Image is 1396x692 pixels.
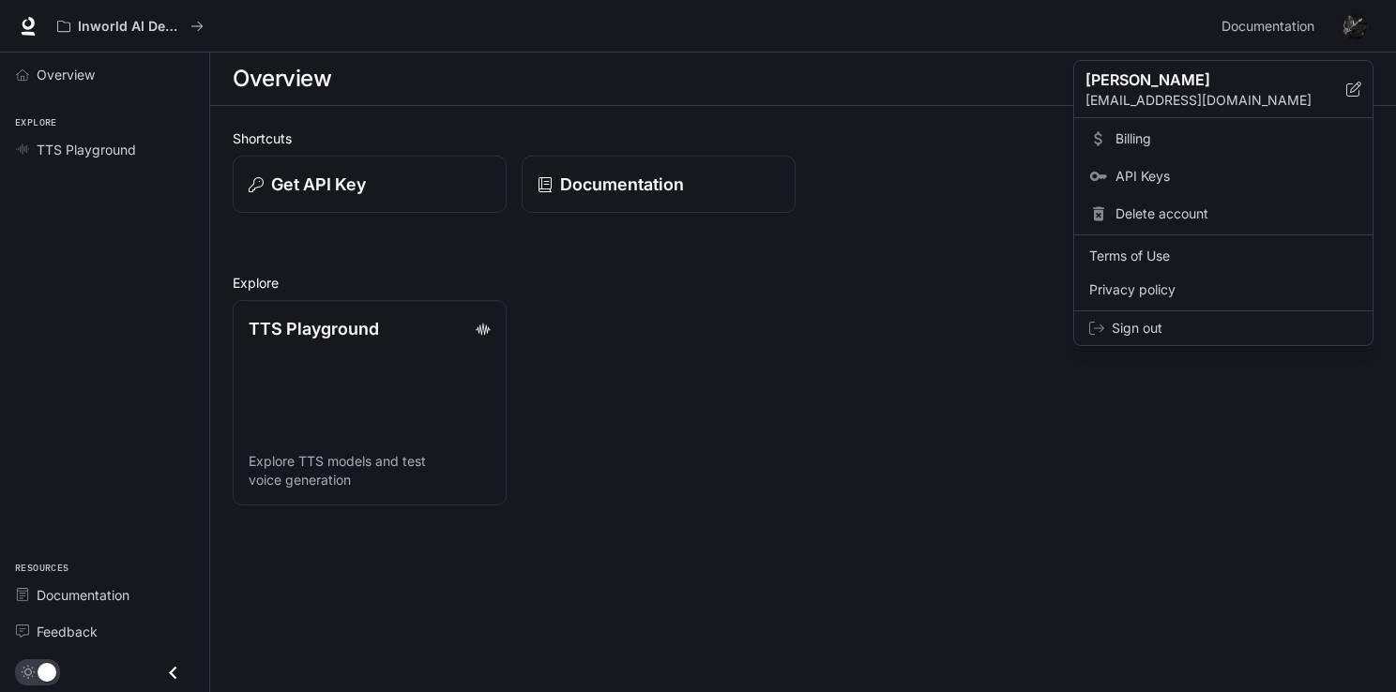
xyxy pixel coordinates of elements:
a: Terms of Use [1078,239,1369,273]
span: API Keys [1115,167,1358,186]
span: Delete account [1115,204,1358,223]
a: Privacy policy [1078,273,1369,307]
span: Privacy policy [1089,280,1358,299]
div: [PERSON_NAME][EMAIL_ADDRESS][DOMAIN_NAME] [1074,61,1373,118]
span: Sign out [1112,319,1358,338]
a: Billing [1078,122,1369,156]
span: Billing [1115,129,1358,148]
p: [EMAIL_ADDRESS][DOMAIN_NAME] [1085,91,1346,110]
div: Sign out [1074,311,1373,345]
p: [PERSON_NAME] [1085,68,1316,91]
a: API Keys [1078,159,1369,193]
div: Delete account [1078,197,1369,231]
span: Terms of Use [1089,247,1358,265]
